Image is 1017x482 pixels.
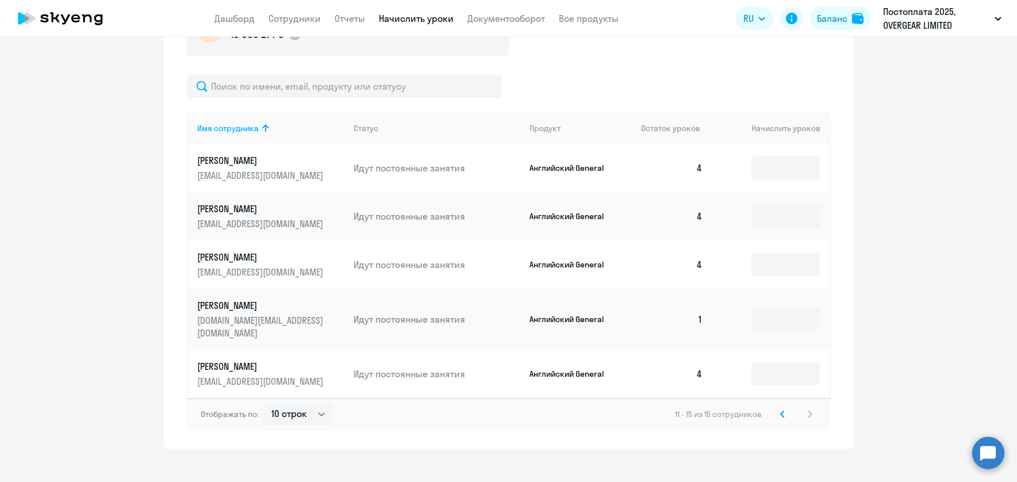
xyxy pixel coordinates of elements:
p: Идут постоянные занятия [354,258,520,271]
a: Дашборд [214,13,255,24]
p: Английский General [529,314,616,324]
div: Статус [354,123,378,133]
div: Имя сотрудника [197,123,345,133]
td: 4 [632,192,712,240]
a: [PERSON_NAME][EMAIL_ADDRESS][DOMAIN_NAME] [197,202,345,230]
img: balance [852,13,864,24]
td: 4 [632,350,712,398]
button: Балансbalance [810,7,870,30]
a: [PERSON_NAME][EMAIL_ADDRESS][DOMAIN_NAME] [197,251,345,278]
p: Английский General [529,211,616,221]
p: [EMAIL_ADDRESS][DOMAIN_NAME] [197,169,326,182]
a: Сотрудники [268,13,321,24]
p: [EMAIL_ADDRESS][DOMAIN_NAME] [197,375,326,388]
button: RU [735,7,773,30]
a: Отчеты [335,13,365,24]
input: Поиск по имени, email, продукту или статусу [187,75,502,98]
td: 1 [632,289,712,350]
div: Статус [354,123,520,133]
p: Идут постоянные занятия [354,313,520,326]
p: [PERSON_NAME] [197,299,326,312]
p: Идут постоянные занятия [354,210,520,223]
span: RU [743,12,754,25]
div: Остаток уроков [641,123,712,133]
a: Все продукты [559,13,619,24]
div: Баланс [817,12,847,25]
p: [PERSON_NAME] [197,202,326,215]
a: Начислить уроки [379,13,454,24]
p: Английский General [529,259,616,270]
div: Имя сотрудника [197,123,259,133]
p: Английский General [529,369,616,379]
a: Документооборот [467,13,545,24]
p: [PERSON_NAME] [197,154,326,167]
div: Продукт [529,123,632,133]
p: Идут постоянные занятия [354,162,520,174]
p: [DOMAIN_NAME][EMAIL_ADDRESS][DOMAIN_NAME] [197,314,326,339]
div: Продукт [529,123,561,133]
p: Английский General [529,163,616,173]
th: Начислить уроков [712,113,829,144]
p: Постоплата 2025, OVERGEAR LIMITED [883,5,990,32]
p: Идут постоянные занятия [354,368,520,380]
a: [PERSON_NAME][EMAIL_ADDRESS][DOMAIN_NAME] [197,360,345,388]
span: Отображать по: [201,409,259,419]
p: [PERSON_NAME] [197,360,326,373]
td: 4 [632,144,712,192]
p: [PERSON_NAME] [197,251,326,263]
td: 4 [632,240,712,289]
a: [PERSON_NAME][EMAIL_ADDRESS][DOMAIN_NAME] [197,154,345,182]
a: [PERSON_NAME][DOMAIN_NAME][EMAIL_ADDRESS][DOMAIN_NAME] [197,299,345,339]
span: Остаток уроков [641,123,700,133]
p: [EMAIL_ADDRESS][DOMAIN_NAME] [197,217,326,230]
button: Постоплата 2025, OVERGEAR LIMITED [877,5,1007,32]
span: 11 - 15 из 15 сотрудников [675,409,762,419]
p: [EMAIL_ADDRESS][DOMAIN_NAME] [197,266,326,278]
